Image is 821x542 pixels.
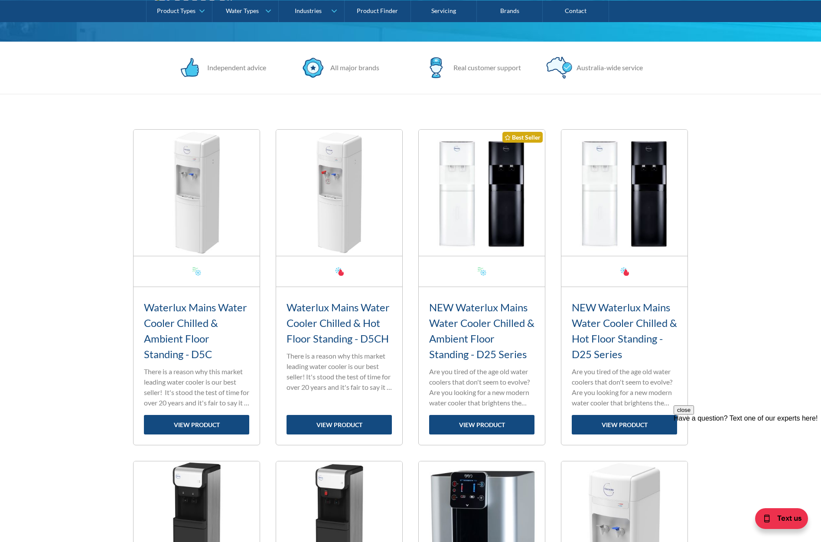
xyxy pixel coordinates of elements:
p: Are you tired of the age old water coolers that don't seem to evolve? Are you looking for a new m... [429,366,534,408]
a: view product [572,415,677,434]
div: Industries [295,7,322,14]
img: Waterlux Mains Water Cooler Chilled & Hot Floor Standing - D5CH [276,130,402,256]
div: Australia-wide service [572,62,643,73]
img: Waterlux Mains Water Cooler Chilled & Ambient Floor Standing - D5C [134,130,260,256]
p: There is a reason why this market leading water cooler is our best seller! It's stood the test of... [144,366,249,408]
p: There is a reason why this market leading water cooler is our best seller! It's stood the test of... [287,351,392,392]
div: Independent advice [203,62,266,73]
a: view product [144,415,249,434]
p: Are you tired of the age old water coolers that don't seem to evolve? Are you looking for a new m... [572,366,677,408]
div: Best Seller [502,132,543,143]
a: view product [429,415,534,434]
a: view product [287,415,392,434]
iframe: podium webchat widget bubble [734,499,821,542]
h3: Waterlux Mains Water Cooler Chilled & Ambient Floor Standing - D5C [144,300,249,362]
div: Real customer support [449,62,521,73]
img: NEW Waterlux Mains Water Cooler Chilled & Hot Floor Standing - D25 Series [561,130,687,256]
h3: Waterlux Mains Water Cooler Chilled & Hot Floor Standing - D5CH [287,300,392,346]
h3: NEW Waterlux Mains Water Cooler Chilled & Ambient Floor Standing - D25 Series [429,300,534,362]
iframe: podium webchat widget prompt [674,405,821,509]
h3: NEW Waterlux Mains Water Cooler Chilled & Hot Floor Standing - D25 Series [572,300,677,362]
div: Water Types [226,7,259,14]
div: All major brands [326,62,379,73]
img: NEW Waterlux Mains Water Cooler Chilled & Ambient Floor Standing - D25 Series [419,130,545,256]
div: Product Types [157,7,195,14]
